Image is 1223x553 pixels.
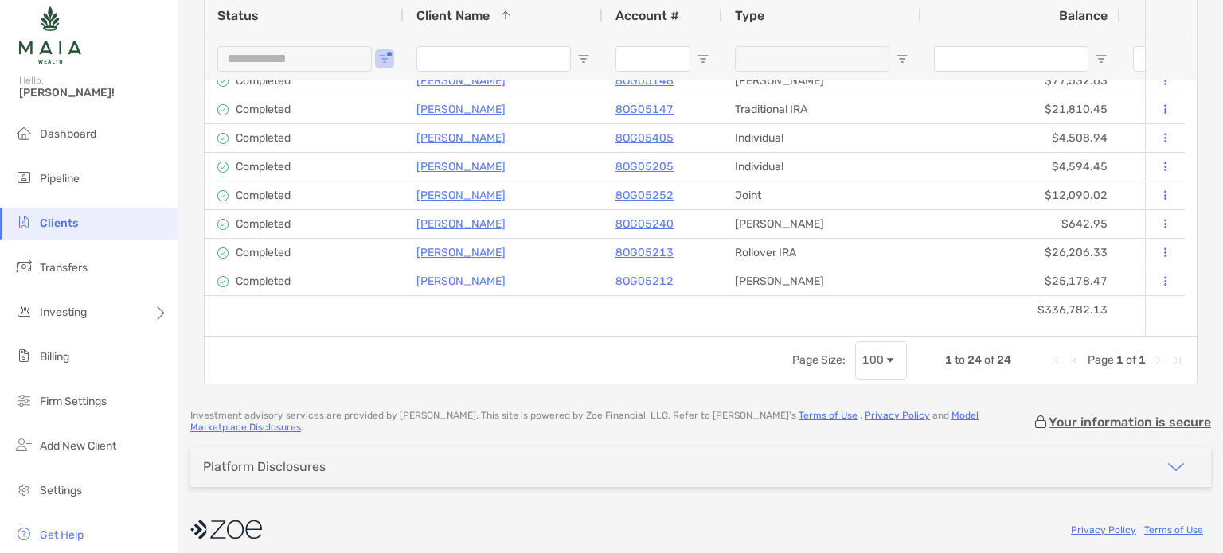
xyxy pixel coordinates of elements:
[40,261,88,275] span: Transfers
[921,124,1120,152] div: $4,508.94
[984,353,994,367] span: of
[997,353,1011,367] span: 24
[14,123,33,142] img: dashboard icon
[722,95,921,123] div: Traditional IRA
[236,131,291,145] p: Completed
[217,76,229,87] img: complete icon
[792,353,846,367] div: Page Size:
[722,124,921,152] div: Individual
[1059,8,1108,23] span: Balance
[14,435,33,454] img: add_new_client icon
[217,190,229,201] img: complete icon
[40,216,78,230] span: Clients
[945,353,952,367] span: 1
[236,160,291,173] p: Completed
[967,353,982,367] span: 24
[40,439,116,453] span: Add New Client
[14,257,33,276] img: transfers icon
[615,71,674,91] a: 8OG05148
[921,296,1120,324] div: $336,782.13
[921,153,1120,181] div: $4,594.45
[236,103,291,116] p: Completed
[217,133,229,144] img: complete icon
[416,185,506,205] p: [PERSON_NAME]
[19,86,168,99] span: [PERSON_NAME]!
[615,185,674,205] a: 8OG05252
[217,104,229,115] img: complete icon
[236,217,291,231] p: Completed
[615,271,674,291] p: 8OG05212
[921,239,1120,267] div: $26,206.33
[921,95,1120,123] div: $21,810.45
[14,212,33,232] img: clients icon
[615,99,674,119] a: 8OG05147
[615,243,674,263] a: 8OG05213
[1171,354,1184,367] div: Last Page
[217,219,229,230] img: complete icon
[1126,353,1136,367] span: of
[615,8,679,23] span: Account #
[577,53,590,65] button: Open Filter Menu
[217,276,229,287] img: complete icon
[921,267,1120,295] div: $25,178.47
[217,162,229,173] img: complete icon
[40,484,82,497] span: Settings
[615,214,674,234] a: 8OG05240
[722,267,921,295] div: [PERSON_NAME]
[190,512,262,547] img: company logo
[40,127,96,141] span: Dashboard
[1095,53,1108,65] button: Open Filter Menu
[722,239,921,267] div: Rollover IRA
[190,410,979,433] a: Model Marketplace Disclosures
[1144,524,1203,535] a: Terms of Use
[14,524,33,543] img: get-help icon
[236,246,291,259] p: Completed
[615,128,674,148] a: 8OG05405
[934,46,1088,72] input: Balance Filter Input
[855,341,907,380] div: Page Size
[615,46,690,72] input: Account # Filter Input
[615,157,674,177] a: 8OG05205
[203,459,326,474] div: Platform Disclosures
[416,99,506,119] a: [PERSON_NAME]
[14,480,33,499] img: settings icon
[1088,353,1114,367] span: Page
[921,210,1120,238] div: $642.95
[416,8,490,23] span: Client Name
[217,8,259,23] span: Status
[1049,354,1062,367] div: First Page
[1166,458,1186,477] img: icon arrow
[1049,415,1211,430] p: Your information is secure
[416,71,506,91] a: [PERSON_NAME]
[416,214,506,234] a: [PERSON_NAME]
[416,157,506,177] a: [PERSON_NAME]
[896,53,908,65] button: Open Filter Menu
[1069,354,1081,367] div: Previous Page
[1116,353,1123,367] span: 1
[865,410,930,421] a: Privacy Policy
[722,181,921,209] div: Joint
[40,528,84,542] span: Get Help
[416,243,506,263] a: [PERSON_NAME]
[697,53,709,65] button: Open Filter Menu
[19,6,81,64] img: Zoe Logo
[921,181,1120,209] div: $12,090.02
[40,395,107,408] span: Firm Settings
[862,353,884,367] div: 100
[14,168,33,187] img: pipeline icon
[799,410,858,421] a: Terms of Use
[1071,524,1136,535] a: Privacy Policy
[416,271,506,291] a: [PERSON_NAME]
